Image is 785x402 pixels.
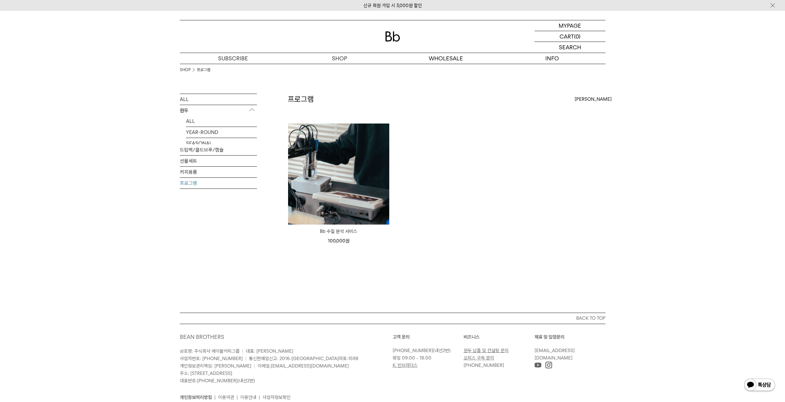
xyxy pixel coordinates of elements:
[286,53,393,64] a: SHOP
[180,167,257,177] a: 커피용품
[288,124,389,225] img: Bb 수질 분석 서비스
[262,395,291,400] a: 사업자정보확인
[499,53,605,64] p: INFO
[559,20,581,31] p: MYPAGE
[464,348,509,353] a: 원두 납품 및 컨설팅 문의
[535,20,605,31] a: MYPAGE
[180,395,212,400] a: 개인정보처리방침
[197,67,210,73] a: 프로그램
[464,363,504,368] a: [PHONE_NUMBER]
[559,42,581,53] p: SEARCH
[288,228,389,235] a: Bb 수질 분석 서비스
[180,94,257,105] a: ALL
[180,178,257,189] a: 프로그램
[535,348,575,361] a: [EMAIL_ADDRESS][DOMAIN_NAME]
[242,348,243,354] span: |
[180,144,257,155] a: 드립백/콜드브루/캡슐
[393,53,499,64] p: WHOLESALE
[180,363,251,369] span: 개인정보관리책임: [PERSON_NAME]
[218,395,234,400] a: 이용약관
[246,348,293,354] span: 대표: [PERSON_NAME]
[180,334,224,340] a: BEAN BROTHERS
[180,348,240,354] span: 상호명: 주식회사 에이블커피그룹
[180,356,243,361] span: 사업자번호: [PHONE_NUMBER]
[288,94,314,104] h2: 프로그램
[186,116,257,127] a: ALL
[186,138,257,149] a: SEASONAL
[259,394,260,401] li: |
[237,394,238,401] li: |
[240,395,256,400] a: 이용안내
[258,363,349,369] span: 이메일:
[197,378,238,384] a: [PHONE_NUMBER]
[180,378,255,384] span: 대표번호: (내선2번)
[180,105,257,116] p: 원두
[214,394,216,401] li: |
[254,363,255,369] span: |
[535,31,605,42] a: CART (0)
[574,31,580,42] p: (0)
[393,333,464,341] p: 고객 문의
[575,95,612,103] span: [PERSON_NAME]
[393,354,461,362] p: 평일 09:00 - 18:00
[393,347,461,354] p: (내선2번)
[271,363,349,369] a: [EMAIL_ADDRESS][DOMAIN_NAME]
[249,356,358,361] span: 통신판매업신고: 2016-[GEOGRAPHIC_DATA]마포-1598
[464,333,535,341] p: 비즈니스
[180,371,232,376] span: 주소: [STREET_ADDRESS]
[744,378,776,393] img: 카카오톡 채널 1:1 채팅 버튼
[363,3,422,8] a: 신규 회원 가입 시 3,000원 할인
[180,313,605,324] button: BACK TO TOP
[186,127,257,138] a: YEAR-ROUND
[393,363,418,368] a: K. 빈브라더스
[345,238,349,244] span: 원
[180,53,286,64] a: SUBSCRIBE
[385,31,400,42] img: 로고
[245,356,246,361] span: |
[464,355,494,361] a: 오피스 구독 문의
[180,67,191,73] a: SHOP
[393,348,433,353] a: [PHONE_NUMBER]
[560,31,574,42] p: CART
[328,238,349,244] span: 100,000
[180,156,257,166] a: 선물세트
[535,333,605,341] p: 제휴 및 입점문의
